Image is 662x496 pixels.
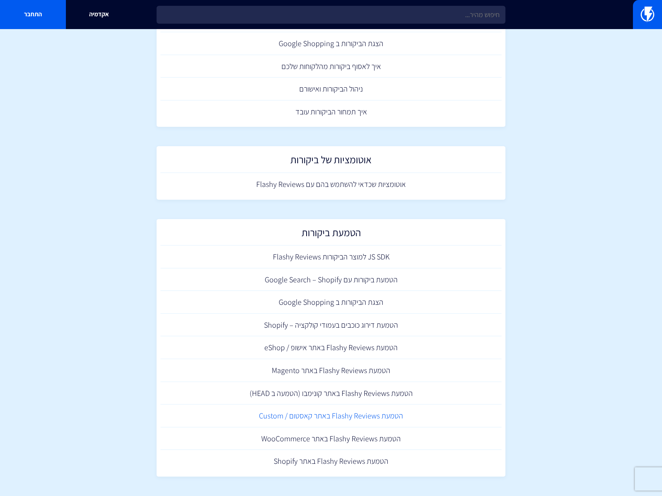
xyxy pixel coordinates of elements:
a: הצגת הביקורות ב Google Shopping [160,291,502,314]
a: הטמעת דירוג כוכבים בעמודי קולקציה – Shopify [160,314,502,337]
a: JS SDK למוצר הביקורות Flashy Reviews [160,245,502,268]
h2: אוטומציות של ביקורות [164,154,498,169]
a: איך לאסוף ביקורות מהלקוחות שלכם [160,55,502,78]
h2: הטמעת ביקורות [164,227,498,242]
a: הטמעת Flashy Reviews באתר קונימבו (הטמעה ב HEAD) [160,382,502,405]
a: איך תמחור הביקורות עובד [160,100,502,123]
a: הטמעת ביקורות עם Google Search – Shopify [160,268,502,291]
a: ניהול הביקורות ואישורם [160,78,502,100]
a: אוטומציות שכדאי להשתמש בהם עם Flashy Reviews [160,173,502,196]
a: הטמעת Flashy Reviews באתר Magento [160,359,502,382]
a: אוטומציות של ביקורות [160,150,502,173]
input: חיפוש מהיר... [157,6,505,24]
a: הטמעת Flashy Reviews באתר אישופ / eShop [160,336,502,359]
a: הטמעת Flashy Reviews באתר WooCommerce [160,427,502,450]
a: הטמעת ביקורות [160,223,502,246]
a: הצגת הביקורות ב Google Shopping [160,32,502,55]
a: הטמעת Flashy Reviews באתר קאסטום / Custom [160,404,502,427]
a: הטמעת Flashy Reviews באתר Shopify [160,450,502,473]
